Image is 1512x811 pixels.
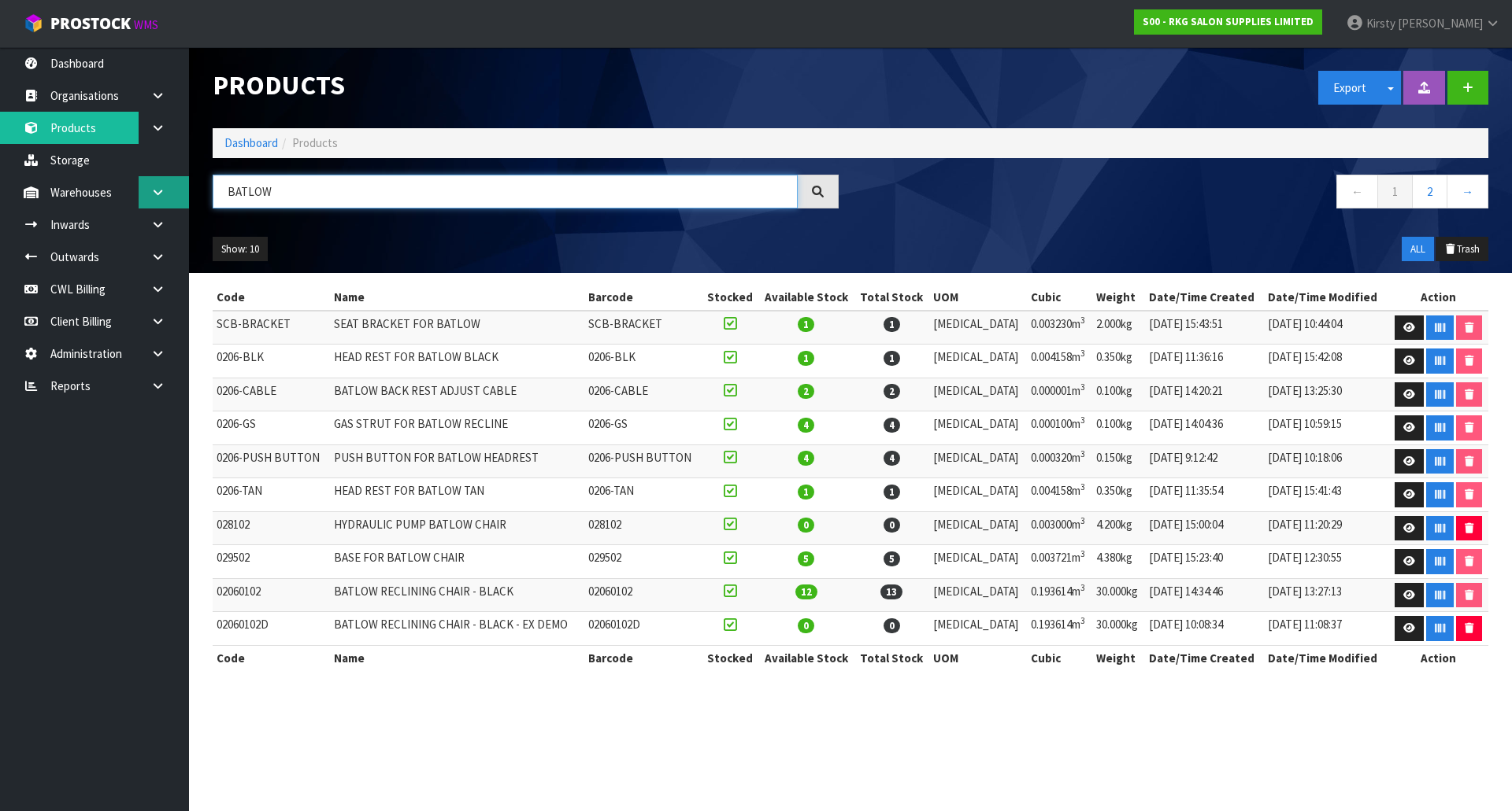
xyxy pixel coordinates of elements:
[213,444,330,478] td: 0206-PUSH BUTTON
[854,285,929,310] th: Total Stock
[584,478,702,512] td: 0206-TAN
[213,311,330,345] td: SCB-BRACKET
[1092,345,1144,378] td: 0.350kg
[330,444,585,478] td: PUSH BUTTON FOR BATLOW HEADREST
[330,612,585,646] td: BATLOW RECLINING CHAIR - BLACK - EX DEMO
[1027,645,1092,670] th: Cubic
[798,485,814,500] span: 1
[929,345,1027,378] td: [MEDICAL_DATA]
[1092,612,1144,646] td: 30.000kg
[1264,578,1388,612] td: [DATE] 13:27:13
[929,378,1027,411] td: [MEDICAL_DATA]
[1027,612,1092,646] td: 0.193614m
[1398,16,1483,31] span: [PERSON_NAME]
[880,584,902,599] span: 13
[213,645,330,670] th: Code
[1264,411,1388,445] td: [DATE] 10:59:15
[1027,444,1092,478] td: 0.000320m
[1264,311,1388,345] td: [DATE] 10:44:04
[798,518,814,533] span: 0
[884,551,900,566] span: 5
[292,135,338,150] span: Products
[330,285,585,310] th: Name
[584,645,702,670] th: Barcode
[798,418,814,433] span: 4
[884,384,900,399] span: 2
[702,285,758,310] th: Stocked
[213,378,330,411] td: 0206-CABLE
[584,345,702,378] td: 0206-BLK
[1145,411,1265,445] td: [DATE] 14:04:36
[1027,378,1092,411] td: 0.000001m
[1027,578,1092,612] td: 0.193614m
[1366,16,1395,31] span: Kirsty
[330,578,585,612] td: BATLOW RECLINING CHAIR - BLACK
[1145,345,1265,378] td: [DATE] 11:36:16
[584,378,702,411] td: 0206-CABLE
[1080,615,1085,626] sup: 3
[884,451,900,466] span: 4
[213,175,798,208] input: Search products
[213,612,330,646] td: 02060102D
[1336,175,1378,208] a: ←
[1027,511,1092,545] td: 0.003000m
[330,645,585,670] th: Name
[929,511,1027,545] td: [MEDICAL_DATA]
[1436,237,1488,262] button: Trash
[884,518,900,533] span: 0
[213,345,330,378] td: 0206-BLK
[1145,311,1265,345] td: [DATE] 15:43:51
[929,311,1027,345] td: [MEDICAL_DATA]
[213,545,330,579] td: 029502
[1092,311,1144,345] td: 2.000kg
[1388,645,1488,670] th: Action
[1388,285,1488,310] th: Action
[1412,175,1447,208] a: 2
[795,584,817,599] span: 12
[1027,545,1092,579] td: 0.003721m
[758,645,854,670] th: Available Stock
[1143,15,1314,28] strong: S00 - RKG SALON SUPPLIES LIMITED
[1080,548,1085,559] sup: 3
[929,444,1027,478] td: [MEDICAL_DATA]
[584,444,702,478] td: 0206-PUSH BUTTON
[584,311,702,345] td: SCB-BRACKET
[798,351,814,366] span: 1
[584,511,702,545] td: 028102
[1080,348,1085,359] sup: 3
[1264,285,1388,310] th: Date/Time Modified
[1092,411,1144,445] td: 0.100kg
[884,317,900,332] span: 1
[213,478,330,512] td: 0206-TAN
[330,545,585,579] td: BASE FOR BATLOW CHAIR
[1027,478,1092,512] td: 0.004158m
[1145,645,1265,670] th: Date/Time Created
[1134,9,1322,35] a: S00 - RKG SALON SUPPLIES LIMITED
[862,175,1488,213] nav: Page navigation
[1080,415,1085,426] sup: 3
[1264,545,1388,579] td: [DATE] 12:30:55
[929,411,1027,445] td: [MEDICAL_DATA]
[1145,545,1265,579] td: [DATE] 15:23:40
[50,13,131,34] span: ProStock
[330,345,585,378] td: HEAD REST FOR BATLOW BLACK
[224,135,278,150] a: Dashboard
[854,645,929,670] th: Total Stock
[1092,378,1144,411] td: 0.100kg
[1080,582,1085,593] sup: 3
[1027,311,1092,345] td: 0.003230m
[798,451,814,466] span: 4
[884,351,900,366] span: 1
[929,645,1027,670] th: UOM
[1264,478,1388,512] td: [DATE] 15:41:43
[1145,285,1265,310] th: Date/Time Created
[213,237,268,262] button: Show: 10
[929,545,1027,579] td: [MEDICAL_DATA]
[884,418,900,433] span: 4
[929,612,1027,646] td: [MEDICAL_DATA]
[213,411,330,445] td: 0206-GS
[330,511,585,545] td: HYDRAULIC PUMP BATLOW CHAIR
[1145,444,1265,478] td: [DATE] 9:12:42
[929,285,1027,310] th: UOM
[584,612,702,646] td: 02060102D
